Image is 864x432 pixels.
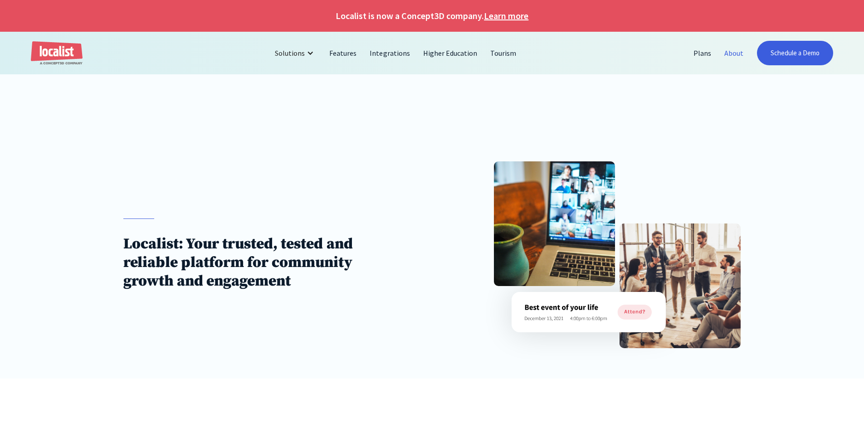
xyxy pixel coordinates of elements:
a: Learn more [484,9,528,23]
div: Solutions [275,48,305,58]
a: Integrations [363,42,416,64]
a: home [31,41,83,65]
a: Features [323,42,363,64]
div: Solutions [268,42,323,64]
img: About Localist [620,223,741,348]
a: Plans [687,42,718,64]
img: About Localist [512,292,666,332]
h1: Localist: Your trusted, tested and reliable platform for community growth and engagement [123,235,401,291]
img: About Localist [494,161,615,286]
a: Tourism [484,42,523,64]
a: About [718,42,750,64]
a: Schedule a Demo [757,41,833,65]
a: Higher Education [417,42,484,64]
